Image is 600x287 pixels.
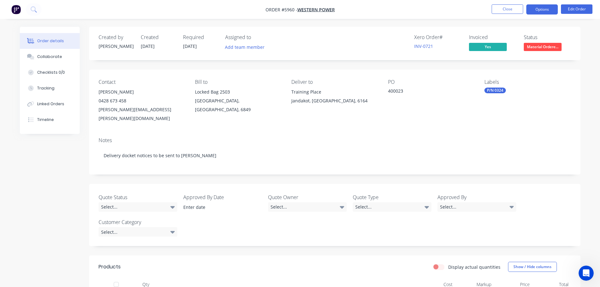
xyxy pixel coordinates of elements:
[448,264,500,270] label: Display actual quantities
[99,96,185,105] div: 0428 673 458
[508,262,557,272] button: Show / Hide columns
[524,43,562,51] span: Material Ordere...
[484,88,506,93] div: P/N 0324
[469,43,507,51] span: Yes
[195,88,281,96] div: Locked Bag 2503
[353,193,431,201] label: Quote Type
[37,117,54,123] div: Timeline
[183,34,218,40] div: Required
[99,193,177,201] label: Quote Status
[484,79,571,85] div: Labels
[268,202,347,212] div: Select...
[20,33,80,49] button: Order details
[561,4,592,14] button: Edit Order
[221,43,268,51] button: Add team member
[99,43,133,49] div: [PERSON_NAME]
[268,193,347,201] label: Quote Owner
[99,88,185,96] div: [PERSON_NAME]
[99,202,177,212] div: Select...
[37,54,62,60] div: Collaborate
[99,146,571,165] div: Delivery docket notices to be sent to [PERSON_NAME]
[291,79,378,85] div: Deliver to
[437,193,516,201] label: Approved By
[388,88,467,96] div: 400023
[99,105,185,123] div: [PERSON_NAME][EMAIL_ADDRESS][PERSON_NAME][DOMAIN_NAME]
[99,227,177,237] div: Select...
[195,79,281,85] div: Bill to
[37,70,65,75] div: Checklists 0/0
[526,4,558,14] button: Options
[99,79,185,85] div: Contact
[20,96,80,112] button: Linked Orders
[99,137,571,143] div: Notes
[225,34,288,40] div: Assigned to
[20,49,80,65] button: Collaborate
[141,34,175,40] div: Created
[524,43,562,52] button: Material Ordere...
[99,88,185,123] div: [PERSON_NAME]0428 673 458[PERSON_NAME][EMAIL_ADDRESS][PERSON_NAME][DOMAIN_NAME]
[414,34,461,40] div: Xero Order #
[524,34,571,40] div: Status
[195,88,281,114] div: Locked Bag 2503[GEOGRAPHIC_DATA], [GEOGRAPHIC_DATA], 6849
[291,88,378,108] div: Training PlaceJandakot, [GEOGRAPHIC_DATA], 6164
[388,79,474,85] div: PO
[11,5,21,14] img: Factory
[492,4,523,14] button: Close
[183,43,197,49] span: [DATE]
[99,263,121,271] div: Products
[469,34,516,40] div: Invoiced
[179,203,257,212] input: Enter date
[291,96,378,105] div: Jandakot, [GEOGRAPHIC_DATA], 6164
[353,202,431,212] div: Select...
[195,96,281,114] div: [GEOGRAPHIC_DATA], [GEOGRAPHIC_DATA], 6849
[579,266,594,281] iframe: Intercom live chat
[20,65,80,80] button: Checklists 0/0
[37,85,54,91] div: Tracking
[437,202,516,212] div: Select...
[183,193,262,201] label: Approved By Date
[20,80,80,96] button: Tracking
[37,101,64,107] div: Linked Orders
[291,88,378,96] div: Training Place
[99,34,133,40] div: Created by
[414,43,433,49] a: INV-0721
[37,38,64,44] div: Order details
[225,43,268,51] button: Add team member
[266,7,297,13] span: Order #5960 -
[141,43,155,49] span: [DATE]
[20,112,80,128] button: Timeline
[99,218,177,226] label: Customer Category
[297,7,335,13] a: Western Power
